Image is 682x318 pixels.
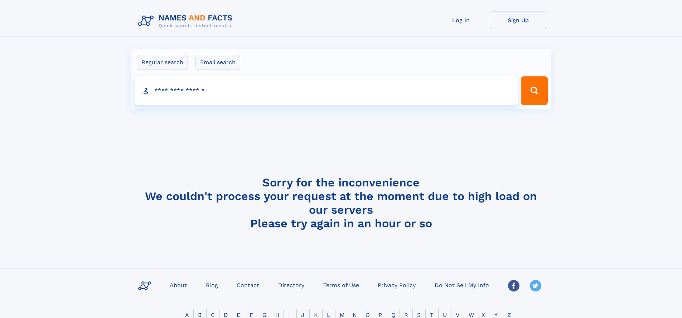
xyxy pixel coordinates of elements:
a: Blog [203,280,221,290]
img: Twitter [530,280,541,291]
a: Log In [432,11,490,29]
input: search input [135,76,518,105]
a: Terms of Use [320,280,362,290]
a: Sign Up [490,11,547,29]
button: Search Button [521,76,547,105]
label: Regular search [137,55,188,70]
h4: Sorry for the inconvenience We couldn't process your request at the moment due to high load on ou... [135,176,547,230]
label: Email search [195,55,240,70]
a: Directory [275,280,307,290]
img: Logo Names and Facts [135,11,238,31]
img: Facebook [508,280,519,291]
a: Privacy Policy [375,280,419,290]
a: Do Not Sell My Info [432,280,492,290]
a: About [167,280,190,290]
a: Contact [234,280,262,290]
